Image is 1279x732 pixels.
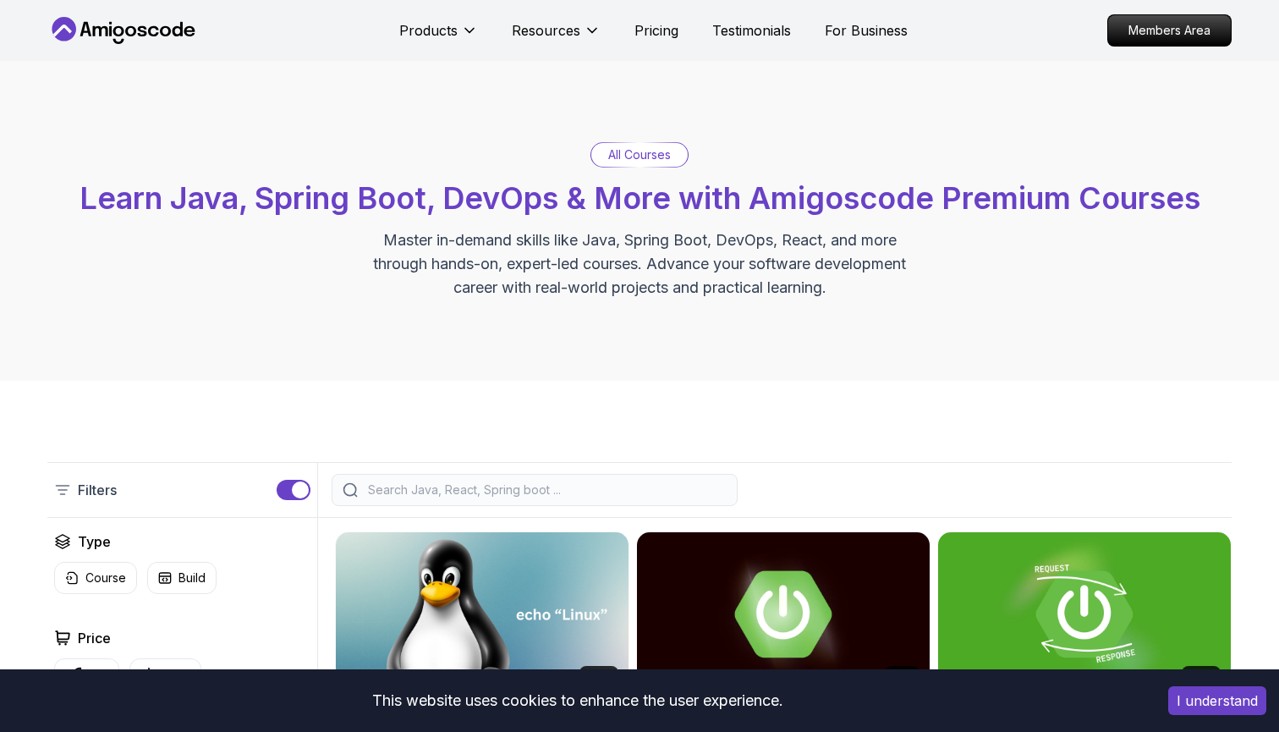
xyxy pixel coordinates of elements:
button: Products [399,20,478,54]
p: Pro [89,667,108,684]
h2: Type [78,531,111,552]
button: Build [147,562,217,594]
input: Search Java, React, Spring boot ... [365,482,727,498]
p: Course [85,570,126,586]
img: Building APIs with Spring Boot card [938,532,1231,696]
p: Free [164,667,190,684]
h2: Price [78,628,111,648]
button: Resources [512,20,601,54]
p: Resources [512,20,580,41]
p: All Courses [608,146,671,163]
p: Master in-demand skills like Java, Spring Boot, DevOps, React, and more through hands-on, expert-... [355,228,924,300]
div: This website uses cookies to enhance the user experience. [13,682,1143,719]
p: Filters [78,480,117,500]
p: Members Area [1108,15,1231,46]
img: Advanced Spring Boot card [637,532,930,696]
button: Course [54,562,137,594]
button: Accept cookies [1168,686,1266,715]
p: Products [399,20,458,41]
a: Members Area [1107,14,1232,47]
button: Pro [54,658,119,691]
a: For Business [825,20,908,41]
a: Pricing [634,20,678,41]
img: Linux Fundamentals card [336,532,629,696]
a: Testimonials [712,20,791,41]
span: Learn Java, Spring Boot, DevOps & More with Amigoscode Premium Courses [80,179,1200,217]
p: Build [178,570,206,586]
button: Free [129,658,201,691]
